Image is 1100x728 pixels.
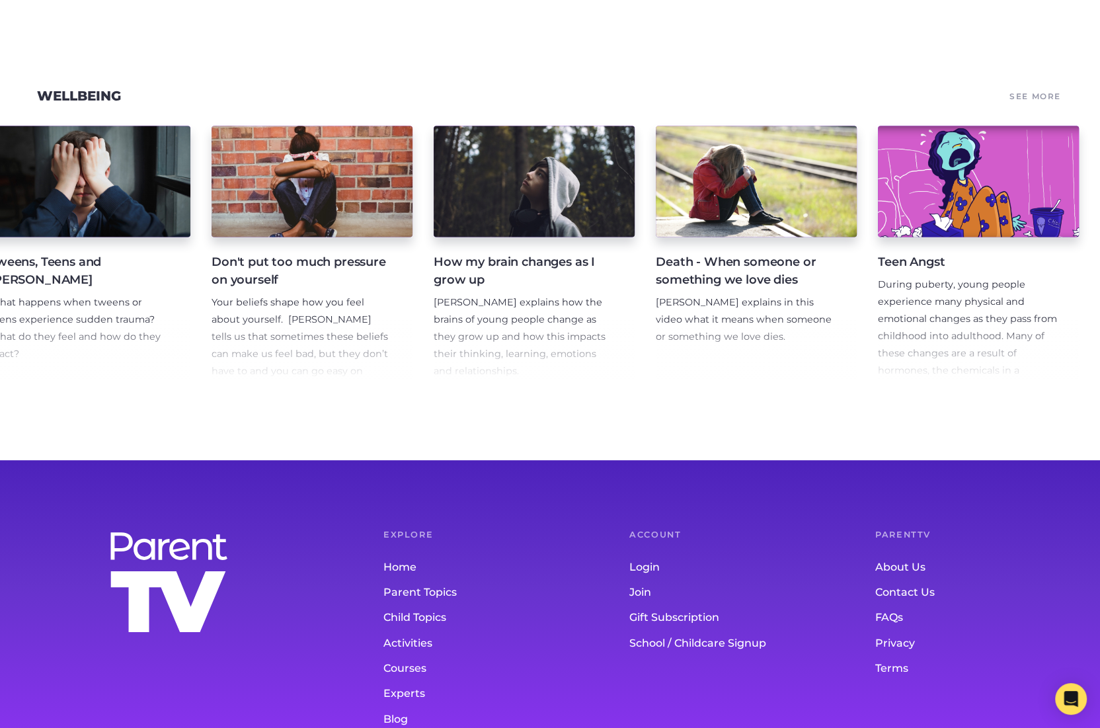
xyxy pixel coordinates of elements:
a: Join [629,580,822,605]
h4: Don't put too much pressure on yourself [212,253,391,288]
div: Open Intercom Messenger [1055,683,1087,715]
a: How my brain changes as I grow up [PERSON_NAME] explains how the brains of young people change as... [434,126,635,380]
a: See More [1007,86,1063,104]
a: Death - When someone or something we love dies [PERSON_NAME] explains in this video what it means... [656,126,857,380]
a: Don't put too much pressure on yourself Your beliefs shape how you feel about yourself. [PERSON_N... [212,126,412,380]
h4: Teen Angst [878,253,1058,270]
h6: Explore [383,530,576,539]
h6: Account [629,530,822,539]
a: Wellbeing [37,87,121,103]
a: Courses [383,656,576,681]
a: Child Topics [383,605,576,630]
p: Your beliefs shape how you feel about yourself. [PERSON_NAME] tells us that sometimes these belie... [212,294,391,397]
a: Parent Topics [383,580,576,605]
a: Home [383,555,576,580]
a: Privacy [875,631,1068,656]
p: [PERSON_NAME] explains in this video what it means when someone or something we love dies. [656,294,836,345]
a: Teen Angst During puberty, young people experience many physical and emotional changes as they pa... [878,126,1079,380]
a: Terms [875,656,1068,681]
h4: Death - When someone or something we love dies [656,253,836,288]
h4: How my brain changes as I grow up [434,253,613,288]
a: Experts [383,682,576,707]
a: School / Childcare Signup [629,631,822,656]
a: Contact Us [875,580,1068,605]
p: [PERSON_NAME] explains how the brains of young people change as they grow up and how this impacts... [434,294,613,380]
p: During puberty, young people experience many physical and emotional changes as they pass from chi... [878,276,1058,516]
a: Login [629,555,822,580]
a: About Us [875,555,1068,580]
a: Activities [383,631,576,656]
a: Gift Subscription [629,605,822,630]
h6: ParentTV [875,530,1068,539]
img: parenttv-logo-stacked-white.f9d0032.svg [106,529,231,636]
a: FAQs [875,605,1068,630]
